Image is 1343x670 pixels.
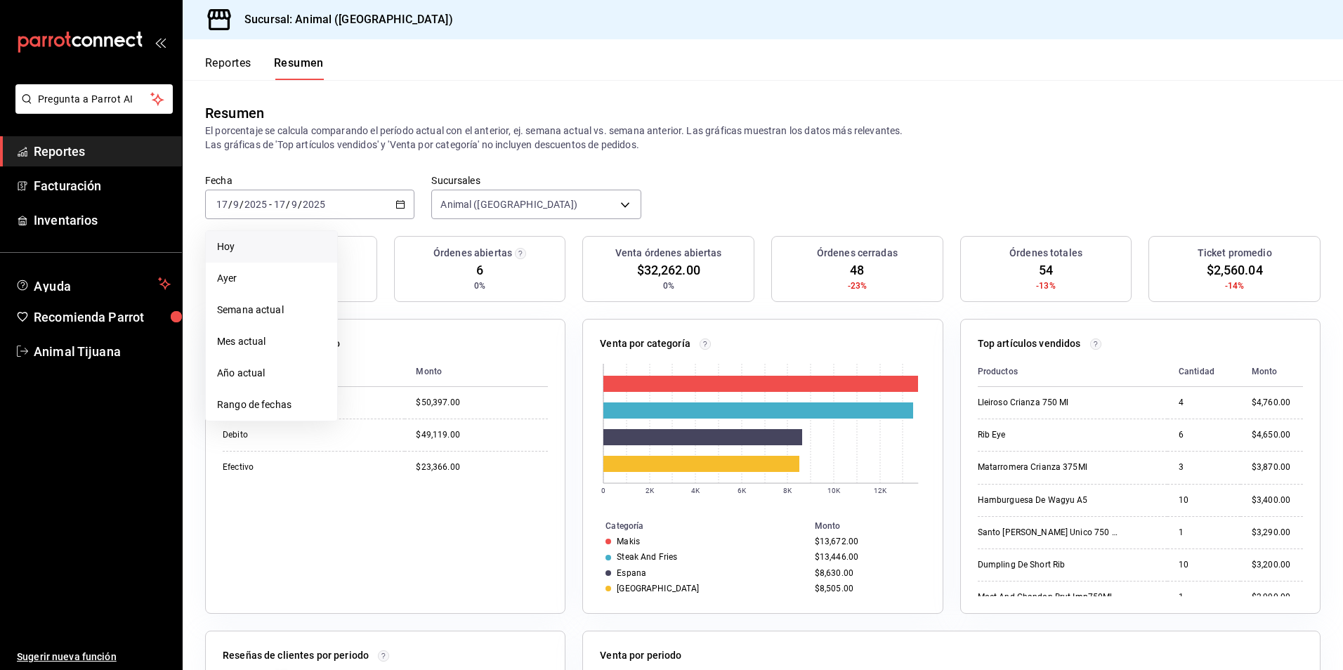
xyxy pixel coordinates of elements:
[286,199,290,210] span: /
[440,197,577,211] span: Animal ([GEOGRAPHIC_DATA])
[809,518,943,534] th: Monto
[433,246,512,261] h3: Órdenes abiertas
[1252,494,1303,506] div: $3,400.00
[1179,397,1229,409] div: 4
[217,303,326,317] span: Semana actual
[1039,261,1053,280] span: 54
[691,487,700,494] text: 4K
[34,308,171,327] span: Recomienda Parrot
[291,199,298,210] input: --
[273,199,286,210] input: --
[646,487,655,494] text: 2K
[617,568,646,578] div: Espana
[1207,261,1263,280] span: $2,560.04
[1179,527,1229,539] div: 1
[240,199,244,210] span: /
[298,199,302,210] span: /
[978,461,1118,473] div: Matarromera Crianza 375Ml
[1225,280,1245,292] span: -14%
[233,11,453,28] h3: Sucursal: Animal ([GEOGRAPHIC_DATA])
[217,239,326,254] span: Hoy
[978,591,1118,603] div: Moet And Chandon Brut Imp750Ml
[228,199,232,210] span: /
[205,124,1321,152] p: El porcentaje se calcula comparando el período actual con el anterior, ej. semana actual vs. sema...
[783,487,792,494] text: 8K
[416,461,548,473] div: $23,366.00
[1252,397,1303,409] div: $4,760.00
[34,142,171,161] span: Reportes
[1179,461,1229,473] div: 3
[17,650,171,664] span: Sugerir nueva función
[416,397,548,409] div: $50,397.00
[476,261,483,280] span: 6
[15,84,173,114] button: Pregunta a Parrot AI
[874,487,887,494] text: 12K
[601,487,605,494] text: 0
[34,275,152,292] span: Ayuda
[216,199,228,210] input: --
[663,280,674,292] span: 0%
[474,280,485,292] span: 0%
[1179,591,1229,603] div: 1
[978,357,1167,387] th: Productos
[637,261,700,280] span: $32,262.00
[617,537,640,546] div: Makis
[1198,246,1272,261] h3: Ticket promedio
[223,461,363,473] div: Efectivo
[827,487,841,494] text: 10K
[978,336,1081,351] p: Top artículos vendidos
[302,199,326,210] input: ----
[38,92,151,107] span: Pregunta a Parrot AI
[244,199,268,210] input: ----
[1179,559,1229,571] div: 10
[600,648,681,663] p: Venta por periodo
[1252,429,1303,441] div: $4,650.00
[155,37,166,48] button: open_drawer_menu
[1252,559,1303,571] div: $3,200.00
[217,271,326,286] span: Ayer
[1240,357,1303,387] th: Monto
[600,336,690,351] p: Venta por categoría
[223,429,363,441] div: Debito
[205,56,324,80] div: navigation tabs
[978,397,1118,409] div: Lleiroso Crianza 750 Ml
[1036,280,1056,292] span: -13%
[205,176,414,185] label: Fecha
[848,280,867,292] span: -23%
[405,357,548,387] th: Monto
[850,261,864,280] span: 48
[1252,591,1303,603] div: $2,990.00
[217,366,326,381] span: Año actual
[223,648,369,663] p: Reseñas de clientes por periodo
[815,537,920,546] div: $13,672.00
[583,518,808,534] th: Categoría
[10,102,173,117] a: Pregunta a Parrot AI
[978,494,1118,506] div: Hamburguesa De Wagyu A5
[815,552,920,562] div: $13,446.00
[1009,246,1082,261] h3: Órdenes totales
[431,176,641,185] label: Sucursales
[817,246,898,261] h3: Órdenes cerradas
[978,559,1118,571] div: Dumpling De Short Rib
[1179,429,1229,441] div: 6
[1252,527,1303,539] div: $3,290.00
[617,584,699,593] div: [GEOGRAPHIC_DATA]
[34,211,171,230] span: Inventarios
[1167,357,1240,387] th: Cantidad
[205,103,264,124] div: Resumen
[274,56,324,80] button: Resumen
[205,56,251,80] button: Reportes
[232,199,240,210] input: --
[217,334,326,349] span: Mes actual
[34,176,171,195] span: Facturación
[1179,494,1229,506] div: 10
[1252,461,1303,473] div: $3,870.00
[217,398,326,412] span: Rango de fechas
[978,429,1118,441] div: Rib Eye
[815,568,920,578] div: $8,630.00
[738,487,747,494] text: 6K
[416,429,548,441] div: $49,119.00
[978,527,1118,539] div: Santo [PERSON_NAME] Unico 750 Ml
[617,552,677,562] div: Steak And Fries
[615,246,722,261] h3: Venta órdenes abiertas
